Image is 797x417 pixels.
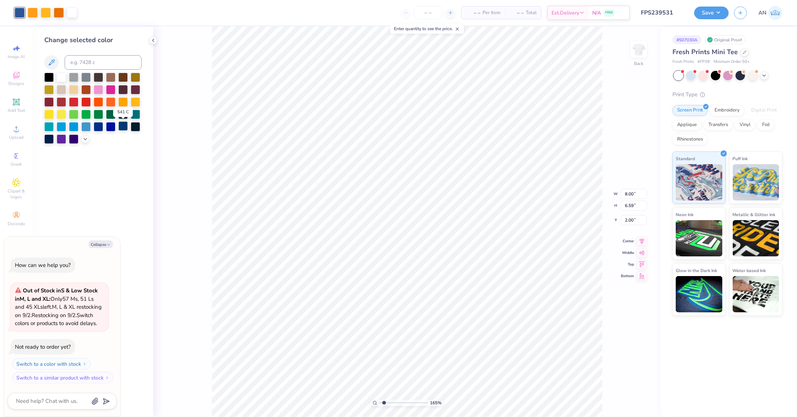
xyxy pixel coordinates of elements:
[12,358,91,370] button: Switch to a color with stock
[9,134,24,140] span: Upload
[8,221,25,227] span: Decorate
[592,9,601,17] span: N/A
[733,164,780,201] img: Puff Ink
[698,59,710,65] span: # FP38
[759,9,766,17] span: AN
[672,90,782,99] div: Print Type
[23,287,66,294] strong: Out of Stock in S
[672,120,702,130] div: Applique
[89,240,113,248] button: Collapse
[672,48,738,56] span: Fresh Prints Mini Tee
[676,155,695,162] span: Standard
[15,262,71,269] div: How can we help you?
[621,239,634,244] span: Center
[4,188,29,200] span: Clipart & logos
[757,120,774,130] div: Foil
[672,35,702,44] div: # 507030A
[526,9,537,17] span: Total
[768,6,782,20] img: Arlo Noche
[676,211,694,218] span: Neon Ink
[105,376,109,380] img: Switch to a similar product with stock
[15,287,98,303] strong: & Low Stock in M, L and XL :
[12,372,113,384] button: Switch to a similar product with stock
[621,262,634,267] span: Top
[8,54,25,60] span: Image AI
[11,161,22,167] span: Greek
[672,134,708,145] div: Rhinestones
[710,105,744,116] div: Embroidery
[735,120,755,130] div: Vinyl
[44,35,142,45] div: Change selected color
[621,274,634,279] span: Bottom
[672,105,708,116] div: Screen Print
[713,59,750,65] span: Minimum Order: 50 +
[705,35,746,44] div: Original Proof
[466,9,480,17] span: – –
[605,10,613,15] span: FREE
[676,267,717,274] span: Glow in the Dark Ink
[759,6,782,20] a: AN
[733,220,780,256] img: Metallic & Glitter Ink
[676,276,723,312] img: Glow in the Dark Ink
[509,9,524,17] span: – –
[82,362,87,366] img: Switch to a color with stock
[676,220,723,256] img: Neon Ink
[676,164,723,201] img: Standard
[733,155,748,162] span: Puff Ink
[704,120,733,130] div: Transfers
[483,9,500,17] span: Per Item
[15,287,102,327] span: Only 57 Ms, 51 Ls and 45 XLs left. M, L & XL restocking on 9/2. Restocking on 9/2. Switch colors ...
[694,7,729,19] button: Save
[733,267,766,274] span: Water based Ink
[621,250,634,255] span: Middle
[8,81,24,86] span: Designs
[635,5,689,20] input: Untitled Design
[634,60,643,67] div: Back
[15,343,71,351] div: Not ready to order yet?
[552,9,579,17] span: Est. Delivery
[113,107,133,117] div: 541 C
[747,105,782,116] div: Digital Print
[430,400,442,406] span: 165 %
[414,6,442,19] input: – –
[672,59,694,65] span: Fresh Prints
[8,108,25,113] span: Add Text
[65,55,142,70] input: e.g. 7428 c
[733,276,780,312] img: Water based Ink
[631,42,646,57] img: Back
[390,24,464,34] div: Enter quantity to see the price.
[733,211,776,218] span: Metallic & Glitter Ink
